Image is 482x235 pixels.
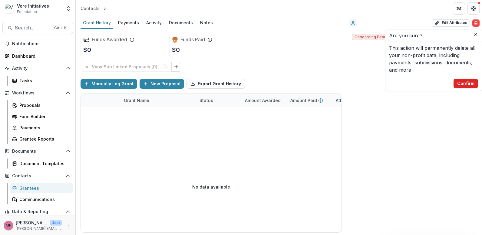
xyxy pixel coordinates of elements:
div: Grant Name [120,97,153,104]
div: Amount Awarded [241,94,287,107]
p: $0 [83,45,91,54]
button: Export Grant History [187,79,245,89]
div: Ctrl + K [53,25,68,31]
a: Notes [198,17,215,29]
a: Grantee Reports [10,134,73,144]
div: Dashboard [12,53,68,59]
div: Tasks [19,77,68,84]
div: Payments [116,18,141,27]
div: Proposals [19,102,68,108]
span: Contacts [12,173,63,179]
button: Edit Attributes [432,19,470,27]
p: User [50,220,62,226]
button: Open Documents [2,146,73,156]
button: Manually Log Grant [81,79,137,89]
a: Payments [116,17,141,29]
button: Open Activity [2,63,73,73]
div: Communications [19,196,68,203]
p: $0 [172,45,180,54]
div: Form Builder [19,113,68,120]
div: Grant Name [120,94,196,107]
div: Notes [198,18,215,27]
span: Foundation [17,9,37,15]
button: Notifications [2,39,73,49]
span: Notifications [12,41,71,46]
span: Data & Reporting [12,209,63,214]
div: Document Templates [19,160,68,167]
a: Grantees [10,183,73,193]
button: Open Data & Reporting [2,207,73,216]
button: More [64,222,72,229]
button: View Sub Linked Proposals (0) [81,62,172,72]
button: Close [472,31,479,38]
div: Documents [167,18,195,27]
div: Grantees [19,185,68,191]
p: Amount Paid [290,97,317,104]
h2: Funds Awarded [92,37,127,43]
p: View Sub Linked Proposals ( 0 ) [92,64,160,70]
div: Amount Awarded [241,97,284,104]
button: Open Contacts [2,171,73,181]
div: Status [196,94,241,107]
div: Grantee Reports [19,136,68,142]
a: Activity [144,17,164,29]
button: Get Help [467,2,480,15]
div: Attribution [332,94,378,107]
p: [PERSON_NAME] [16,220,47,226]
h2: Funds Paid [180,37,205,43]
a: Payments [10,123,73,133]
img: Vere Initiatives [5,4,15,13]
span: Search... [15,25,51,31]
div: Amount Paid [287,94,332,107]
a: Grant History [81,17,113,29]
div: Marion Panas [6,223,12,227]
div: Activity [144,18,164,27]
p: No data available [192,184,230,190]
a: Tasks [10,76,73,86]
button: Partners [453,2,465,15]
a: Dashboard [2,51,73,61]
button: Confirm [454,79,478,88]
div: Payments [19,124,68,131]
span: Workflows [12,90,63,96]
span: Documents [12,149,63,154]
div: Status [196,97,217,104]
div: Grant History [81,18,113,27]
span: Onboarding Pending [352,34,395,40]
span: Activity [12,66,63,71]
nav: breadcrumb [78,4,112,13]
a: Document Templates [10,158,73,169]
div: This action will permanently delete all your non-profit data, including payments, submissions, do... [385,42,482,76]
a: Contacts [78,4,102,13]
button: Search... [2,22,73,34]
button: Delete [472,19,480,27]
button: New Proposal [140,79,184,89]
a: Proposals [10,100,73,110]
div: Contacts [81,5,100,12]
header: Are you sure? [385,29,482,42]
a: Communications [10,194,73,204]
div: Vere Initiatives [17,3,49,9]
button: Link Grants [171,62,181,72]
a: Documents [167,17,195,29]
div: Attribution [332,97,361,104]
p: [PERSON_NAME][EMAIL_ADDRESS][DOMAIN_NAME] [16,226,62,231]
a: Form Builder [10,111,73,121]
button: Open Workflows [2,88,73,98]
button: Open entity switcher [64,2,73,15]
